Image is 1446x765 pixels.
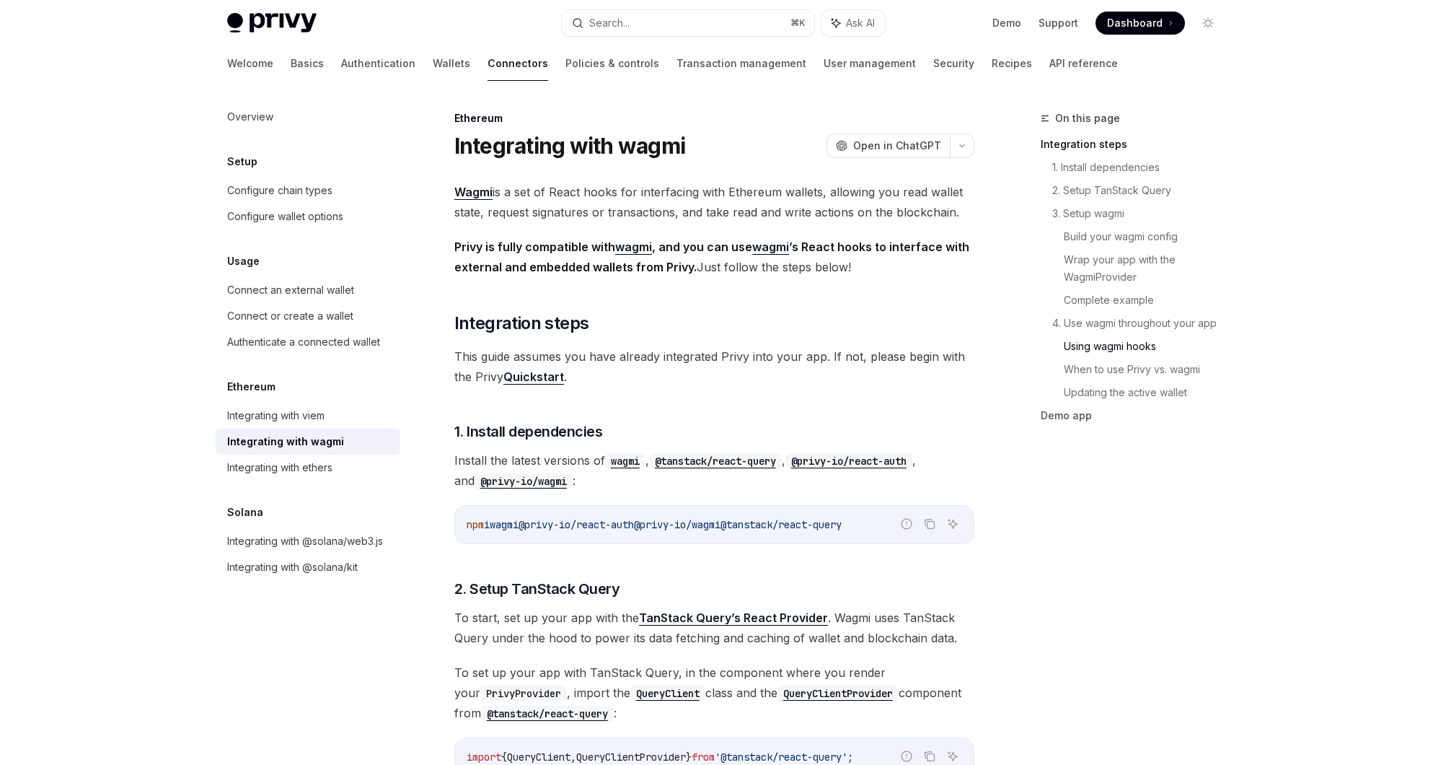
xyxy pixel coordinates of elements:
a: User management [824,46,916,81]
a: Connect an external wallet [216,277,400,303]
span: import [467,751,501,764]
a: Integrating with wagmi [216,429,400,455]
h5: Setup [227,153,257,170]
button: Search...⌘K [562,10,814,36]
a: QueryClientProvider [777,686,899,700]
code: @privy-io/react-auth [785,453,912,469]
span: Ask AI [846,16,875,30]
a: Demo app [1041,404,1231,427]
button: Copy the contents from the code block [920,515,939,533]
span: @privy-io/wagmi [634,518,720,531]
a: 2. Setup TanStack Query [1052,179,1231,202]
a: Integrating with @solana/web3.js [216,528,400,554]
div: Connect an external wallet [227,281,354,299]
h5: Solana [227,504,263,521]
a: Wallets [433,46,470,81]
a: @privy-io/wagmi [475,473,573,488]
span: { [501,751,507,764]
span: ; [847,751,853,764]
span: To start, set up your app with the . Wagmi uses TanStack Query under the hood to power its data f... [454,608,974,648]
span: ⌘ K [790,17,806,29]
a: wagmi [615,240,652,255]
a: Integrating with @solana/kit [216,554,400,580]
a: Quickstart [503,370,564,385]
strong: Privy is fully compatible with , and you can use ’s React hooks to interface with external and em... [454,240,969,274]
span: To set up your app with TanStack Query, in the component where you render your , import the class... [454,663,974,723]
span: Open in ChatGPT [853,139,941,153]
a: When to use Privy vs. wagmi [1064,358,1231,381]
span: This guide assumes you have already integrated Privy into your app. If not, please begin with the... [454,346,974,387]
button: Report incorrect code [897,515,916,533]
a: @tanstack/react-query [649,453,782,468]
a: Configure wallet options [216,204,400,229]
div: Configure chain types [227,182,332,199]
a: Policies & controls [565,46,659,81]
h5: Usage [227,253,260,270]
div: Integrating with @solana/web3.js [227,533,383,550]
span: '@tanstack/react-query' [715,751,847,764]
code: @tanstack/react-query [481,706,614,722]
span: Integration steps [454,312,589,335]
span: , [570,751,576,764]
h1: Integrating with wagmi [454,133,686,159]
span: 1. Install dependencies [454,421,603,442]
a: Wagmi [454,185,493,200]
a: 3. Setup wagmi [1052,202,1231,225]
code: PrivyProvider [480,686,567,701]
button: Toggle dark mode [1196,12,1220,35]
button: Ask AI [821,10,885,36]
a: QueryClient [630,686,705,700]
a: Connectors [488,46,548,81]
div: Overview [227,108,273,126]
a: Demo [992,16,1021,30]
a: 1. Install dependencies [1052,156,1231,179]
a: Transaction management [676,46,806,81]
a: Authentication [341,46,415,81]
a: @privy-io/react-auth [785,453,912,468]
code: @tanstack/react-query [649,453,782,469]
a: Updating the active wallet [1064,381,1231,404]
a: Using wagmi hooks [1064,335,1231,358]
span: QueryClientProvider [576,751,686,764]
div: Search... [589,14,630,32]
span: Just follow the steps below! [454,237,974,277]
a: wagmi [605,453,645,468]
a: Welcome [227,46,273,81]
span: from [692,751,715,764]
a: Configure chain types [216,178,400,204]
button: Open in ChatGPT [826,134,950,158]
a: Connect or create a wallet [216,303,400,329]
a: Security [933,46,974,81]
a: API reference [1049,46,1118,81]
code: @privy-io/wagmi [475,473,573,489]
span: } [686,751,692,764]
span: wagmi [490,518,519,531]
span: @tanstack/react-query [720,518,842,531]
code: wagmi [605,453,645,469]
a: Build your wagmi config [1064,225,1231,248]
img: light logo [227,13,317,33]
div: Configure wallet options [227,208,343,225]
a: TanStack Query’s React Provider [639,611,828,626]
a: Dashboard [1095,12,1185,35]
a: Wrap your app with the WagmiProvider [1064,248,1231,289]
a: Basics [291,46,324,81]
span: 2. Setup TanStack Query [454,579,620,599]
span: @privy-io/react-auth [519,518,634,531]
span: QueryClient [507,751,570,764]
a: Authenticate a connected wallet [216,329,400,355]
span: Dashboard [1107,16,1163,30]
span: Install the latest versions of , , , and : [454,450,974,491]
a: Recipes [992,46,1032,81]
span: On this page [1055,110,1120,127]
a: Support [1039,16,1078,30]
a: Overview [216,104,400,130]
code: QueryClientProvider [777,686,899,701]
a: @tanstack/react-query [481,706,614,720]
div: Integrating with @solana/kit [227,559,358,576]
h5: Ethereum [227,378,275,395]
span: npm [467,518,484,531]
div: Integrating with ethers [227,459,332,476]
a: wagmi [752,240,789,255]
span: is a set of React hooks for interfacing with Ethereum wallets, allowing you read wallet state, re... [454,182,974,222]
